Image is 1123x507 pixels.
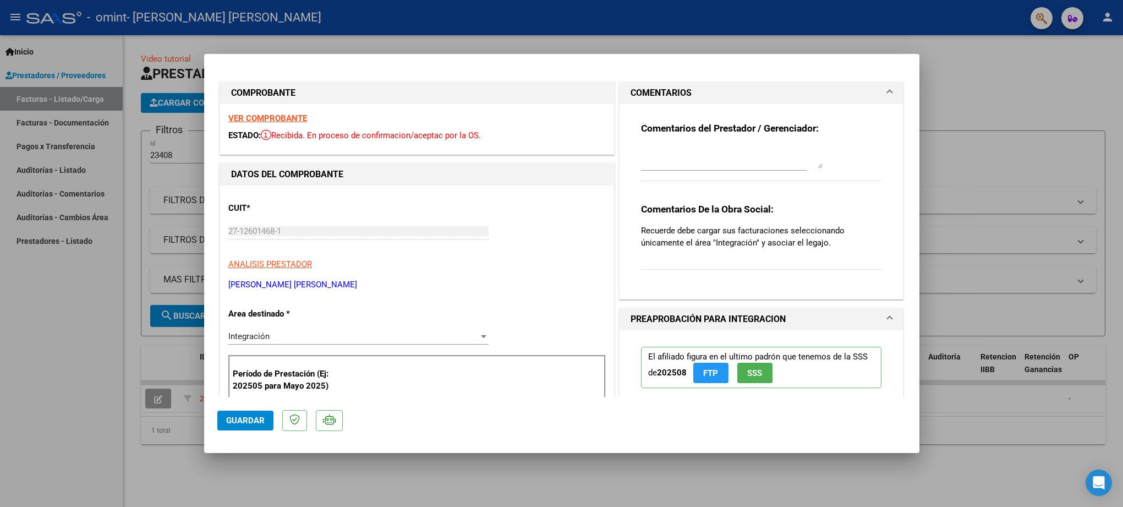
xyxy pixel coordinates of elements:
a: VER COMPROBANTE [228,113,307,123]
div: COMENTARIOS [620,104,903,299]
strong: Comentarios De la Obra Social: [641,204,774,215]
span: FTP [703,368,718,378]
span: Integración [228,331,270,341]
p: [PERSON_NAME] [PERSON_NAME] [228,279,606,291]
button: SSS [737,363,773,383]
span: Guardar [226,416,265,426]
mat-expansion-panel-header: COMENTARIOS [620,82,903,104]
strong: 202508 [657,368,687,378]
div: Open Intercom Messenger [1086,470,1112,496]
strong: Comentarios del Prestador / Gerenciador: [641,123,819,134]
span: ESTADO: [228,130,261,140]
p: CUIT [228,202,342,215]
p: Período de Prestación (Ej: 202505 para Mayo 2025) [233,368,343,392]
button: Guardar [217,411,273,430]
h1: COMENTARIOS [631,86,692,100]
span: ANALISIS PRESTADOR [228,259,312,269]
mat-expansion-panel-header: PREAPROBACIÓN PARA INTEGRACION [620,308,903,330]
p: Area destinado * [228,308,342,320]
strong: COMPROBANTE [231,88,295,98]
h1: PREAPROBACIÓN PARA INTEGRACION [631,313,786,326]
p: El afiliado figura en el ultimo padrón que tenemos de la SSS de [641,347,882,388]
span: Recibida. En proceso de confirmacion/aceptac por la OS. [261,130,481,140]
button: FTP [693,363,728,383]
span: SSS [747,368,762,378]
p: Recuerde debe cargar sus facturaciones seleccionando únicamente el área "Integración" y asociar e... [641,225,882,249]
strong: DATOS DEL COMPROBANTE [231,169,343,179]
